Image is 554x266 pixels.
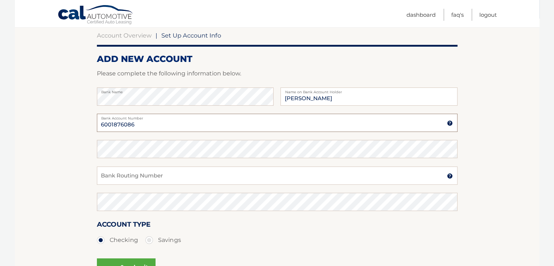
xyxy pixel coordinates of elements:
[97,87,274,93] label: Bank Name
[156,32,157,39] span: |
[145,233,181,247] label: Savings
[97,167,457,185] input: Bank Routing Number
[451,9,464,21] a: FAQ's
[406,9,436,21] a: Dashboard
[97,69,457,79] p: Please complete the following information below.
[97,114,457,120] label: Bank Account Number
[97,32,152,39] a: Account Overview
[97,54,457,64] h2: ADD NEW ACCOUNT
[447,173,453,179] img: tooltip.svg
[97,233,138,247] label: Checking
[479,9,497,21] a: Logout
[280,87,457,93] label: Name on Bank Account Holder
[447,120,453,126] img: tooltip.svg
[97,114,457,132] input: Bank Account Number
[58,5,134,26] a: Cal Automotive
[280,87,457,106] input: Name on Account (Account Holder Name)
[161,32,221,39] span: Set Up Account Info
[97,219,150,232] label: Account Type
